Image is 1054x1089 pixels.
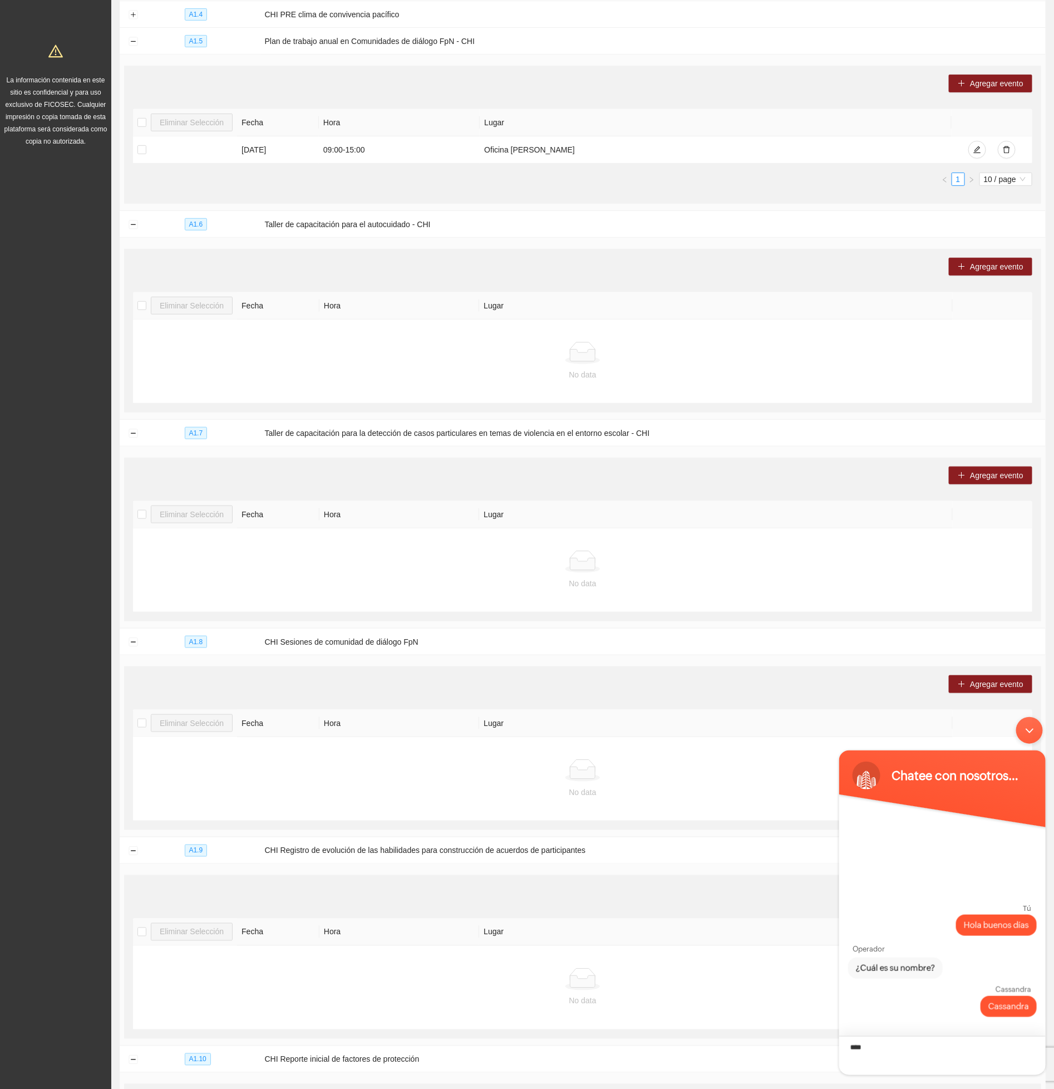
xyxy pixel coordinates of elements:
li: 1 [952,173,965,186]
span: A1.7 [185,427,208,439]
span: A1.8 [185,636,208,648]
button: plusAgregar evento [949,675,1032,693]
div: No data [137,369,1028,381]
button: left [938,173,952,186]
span: Agregar evento [970,469,1023,482]
td: CHI Reporte inicial de factores de protección [260,1046,1046,1073]
td: Taller de capacitación para la detección de casos particulares en temas de violencia en el entorn... [260,420,1046,447]
button: Collapse row [129,220,137,229]
button: Collapse row [129,37,137,46]
button: Eliminar Selección [151,923,233,941]
th: Lugar [479,501,953,528]
span: 10 / page [984,173,1028,185]
th: Lugar [479,292,953,320]
th: Hora [319,292,479,320]
button: Eliminar Selección [151,297,233,315]
button: Collapse row [129,1056,137,1065]
th: Hora [319,501,479,528]
span: left [942,176,948,183]
iframe: SalesIQ Chatwindow [834,712,1051,1081]
button: Expand row [129,11,137,19]
div: No data [137,577,1028,590]
span: Agregar evento [970,261,1023,273]
th: Hora [319,710,479,737]
button: Collapse row [129,638,137,647]
th: Hora [319,109,480,136]
span: A1.6 [185,218,208,230]
button: right [965,173,978,186]
td: 09:00 - 15:00 [319,136,480,164]
th: Lugar [480,109,952,136]
li: Next Page [965,173,978,186]
button: plusAgregar evento [949,258,1032,276]
span: A1.10 [185,1053,211,1066]
button: Eliminar Selección [151,114,233,131]
th: Fecha [237,501,319,528]
td: Plan de trabajo anual en Comunidades de diálogo FpN - CHI [260,28,1046,55]
span: plus [958,80,966,89]
th: Fecha [237,109,319,136]
td: Oficina [PERSON_NAME] [480,136,952,164]
span: Agregar evento [970,678,1023,690]
span: A1.9 [185,845,208,857]
td: [DATE] [237,136,319,164]
div: No data [137,786,1028,798]
span: warning [48,44,63,58]
button: Eliminar Selección [151,506,233,523]
th: Fecha [237,710,319,737]
a: 1 [952,173,964,185]
span: right [968,176,975,183]
th: Fecha [237,919,319,946]
span: Agregar evento [970,77,1023,90]
span: plus [958,472,966,480]
button: Collapse row [129,847,137,856]
td: CHI PRE clima de convivencia pacífico [260,1,1046,28]
button: delete [998,141,1016,159]
li: Previous Page [938,173,952,186]
span: delete [1003,146,1011,155]
button: Eliminar Selección [151,714,233,732]
th: Lugar [479,919,953,946]
span: plus [958,263,966,272]
button: Collapse row [129,429,137,438]
div: No data [137,995,1028,1007]
div: Page Size [979,173,1032,186]
button: plusAgregar evento [949,467,1032,484]
button: edit [968,141,986,159]
td: CHI Registro de evolución de las habilidades para construcción de acuerdos de participantes [260,837,1046,864]
th: Lugar [479,710,953,737]
button: plusAgregar evento [949,75,1032,92]
td: Taller de capacitación para el autocuidado - CHI [260,211,1046,238]
th: Fecha [237,292,319,320]
span: La información contenida en este sitio es confidencial y para uso exclusivo de FICOSEC. Cualquier... [4,76,107,145]
th: Hora [319,919,479,946]
td: CHI Sesiones de comunidad de diálogo FpN [260,629,1046,655]
span: A1.5 [185,35,208,47]
span: edit [973,146,981,155]
span: plus [958,680,966,689]
span: A1.4 [185,8,208,21]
